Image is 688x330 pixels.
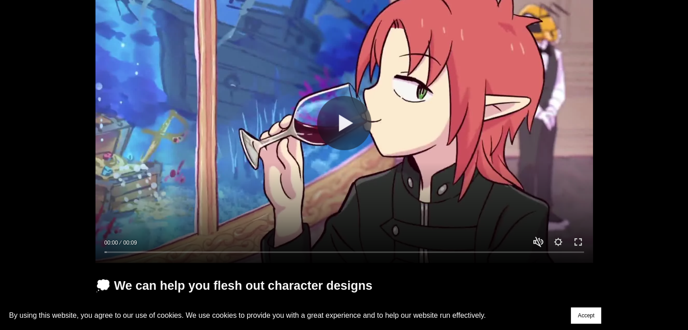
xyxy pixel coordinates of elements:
p: By using this website, you agree to our use of cookies. We use cookies to provide you with a grea... [9,309,486,321]
button: Accept [571,307,601,324]
div: Current time [104,238,120,247]
input: Seek [104,249,584,255]
span: Accept [578,312,594,319]
div: Duration [120,238,139,247]
button: Play [317,96,371,150]
h1: 💭 We can help you flesh out character designs [95,278,593,294]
